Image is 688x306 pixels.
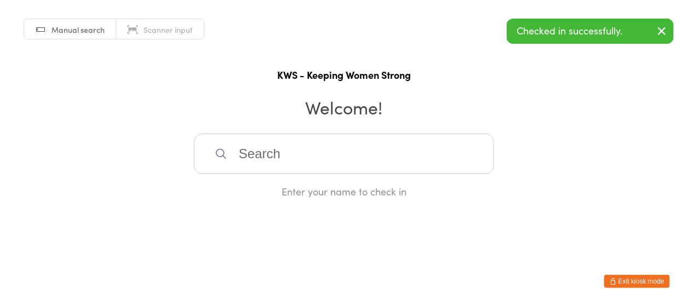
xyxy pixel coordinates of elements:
[11,68,677,82] h1: KWS - Keeping Women Strong
[144,24,193,35] span: Scanner input
[194,134,494,174] input: Search
[11,95,677,119] h2: Welcome!
[51,24,105,35] span: Manual search
[194,184,494,198] div: Enter your name to check in
[507,19,674,44] div: Checked in successfully.
[604,275,670,288] button: Exit kiosk mode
